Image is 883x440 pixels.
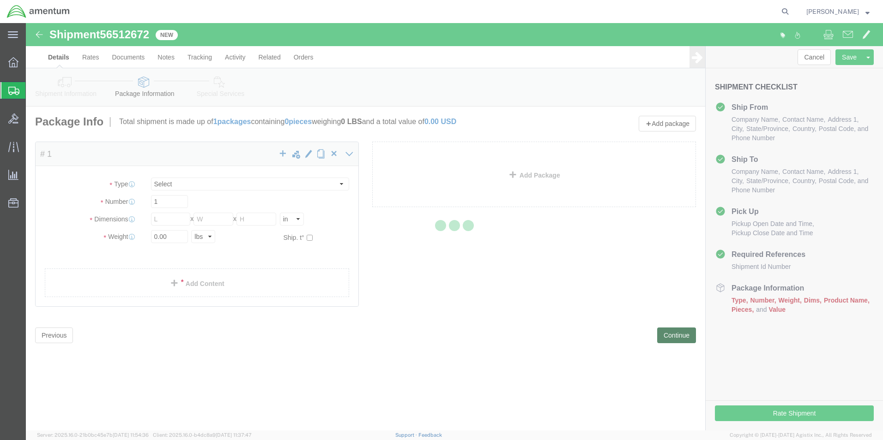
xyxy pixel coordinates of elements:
span: [DATE] 11:37:47 [216,432,252,438]
span: Susan Mitchell-Robertson [806,6,859,17]
span: Server: 2025.16.0-21b0bc45e7b [37,432,149,438]
span: Client: 2025.16.0-b4dc8a9 [153,432,252,438]
img: logo [6,5,70,18]
a: Support [395,432,418,438]
a: Feedback [418,432,442,438]
button: [PERSON_NAME] [806,6,870,17]
span: [DATE] 11:54:36 [113,432,149,438]
span: Copyright © [DATE]-[DATE] Agistix Inc., All Rights Reserved [730,431,872,439]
